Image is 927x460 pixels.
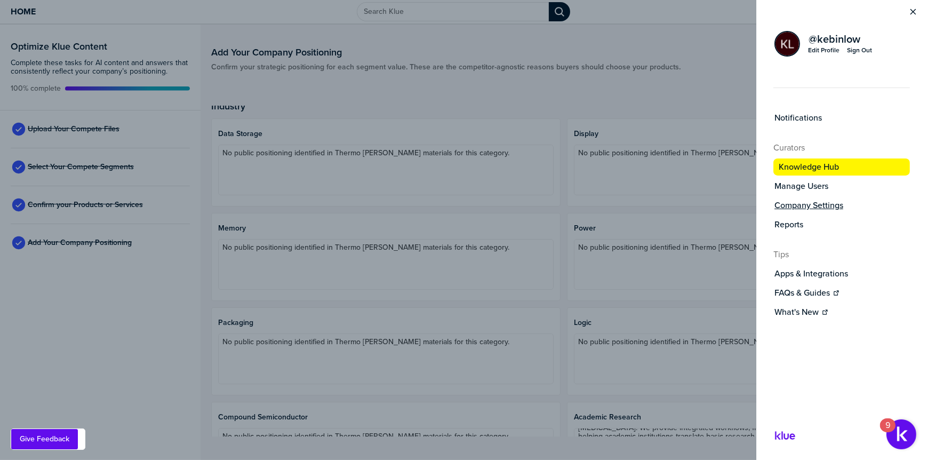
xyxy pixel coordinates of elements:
label: Apps & Integrations [774,268,848,279]
label: Reports [774,219,803,230]
a: @kebinlow [808,33,873,45]
a: Manage Users [773,180,910,193]
button: Open Resource Center, 9 new notifications [886,419,916,449]
button: Apps & Integrations [773,267,910,280]
label: FAQs & Guides [774,288,830,298]
button: Sign Out [846,45,873,55]
button: Knowledge Hub [773,158,910,176]
span: @ kebinlow [809,34,860,44]
a: Company Settings [773,199,910,212]
div: 9 [885,425,890,439]
label: What's New [774,307,819,318]
button: Give Feedback [11,429,78,449]
a: FAQs & Guides [773,287,910,299]
label: Knowledge Hub [779,162,839,172]
h4: Curators [773,141,910,154]
h4: Tips [773,248,910,261]
div: Sign Out [847,46,872,54]
label: Manage Users [774,181,828,192]
label: Notifications [774,113,822,123]
button: Close Menu [908,6,918,17]
a: Notifications [773,112,910,124]
a: Edit Profile [808,45,840,55]
div: Edit Profile [808,46,840,54]
button: Reports [773,218,910,231]
div: Ke-Bin Low [774,31,800,57]
a: What's New [773,306,910,319]
img: 27fc2408ab4e1c6fb9b1f68c35c4ad41-sml.png [776,32,799,55]
label: Company Settings [774,200,843,211]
